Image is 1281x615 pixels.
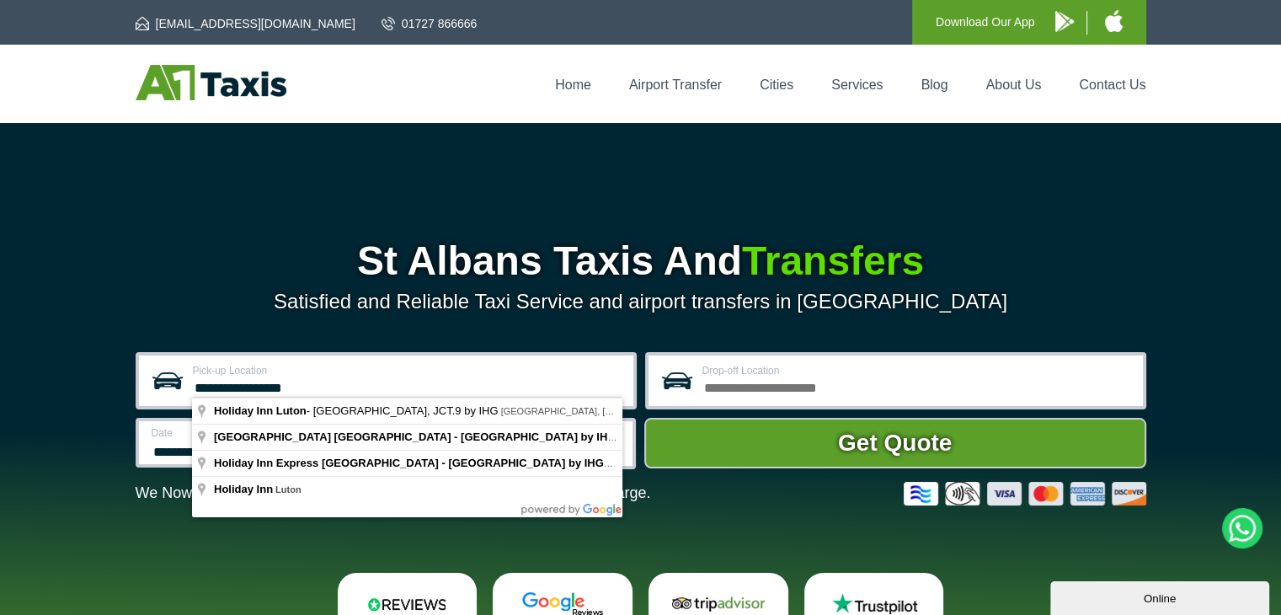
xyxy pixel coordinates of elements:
[501,406,699,416] span: [GEOGRAPHIC_DATA], [GEOGRAPHIC_DATA]
[214,404,501,417] span: - [GEOGRAPHIC_DATA], JCT.9 by IHG
[629,78,722,92] a: Airport Transfer
[275,484,302,495] span: Luton
[742,238,924,283] span: Transfers
[936,12,1035,33] p: Download Our App
[136,484,651,502] p: We Now Accept Card & Contactless Payment In
[986,78,1042,92] a: About Us
[136,290,1146,313] p: Satisfied and Reliable Taxi Service and airport transfers in [GEOGRAPHIC_DATA]
[760,78,793,92] a: Cities
[644,418,1146,468] button: Get Quote
[831,78,883,92] a: Services
[904,482,1146,505] img: Credit And Debit Cards
[1055,11,1074,32] img: A1 Taxis Android App
[214,457,613,469] span: Holiday Inn Express [GEOGRAPHIC_DATA] - [GEOGRAPHIC_DATA] by IHG
[136,15,355,32] a: [EMAIL_ADDRESS][DOMAIN_NAME]
[1105,10,1123,32] img: A1 Taxis iPhone App
[382,15,478,32] a: 01727 866666
[214,483,273,495] span: Holiday Inn
[1079,78,1145,92] a: Contact Us
[618,432,841,442] span: [GEOGRAPHIC_DATA] (LTN), [GEOGRAPHIC_DATA]
[193,366,623,376] label: Pick-up Location
[702,366,1133,376] label: Drop-off Location
[214,404,307,417] span: Holiday Inn Luton
[152,428,368,438] label: Date
[136,65,286,100] img: A1 Taxis St Albans LTD
[1050,578,1273,615] iframe: chat widget
[136,241,1146,281] h1: St Albans Taxis And
[921,78,947,92] a: Blog
[214,430,616,443] span: [GEOGRAPHIC_DATA] [GEOGRAPHIC_DATA] - [GEOGRAPHIC_DATA] by IHG
[555,78,591,92] a: Home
